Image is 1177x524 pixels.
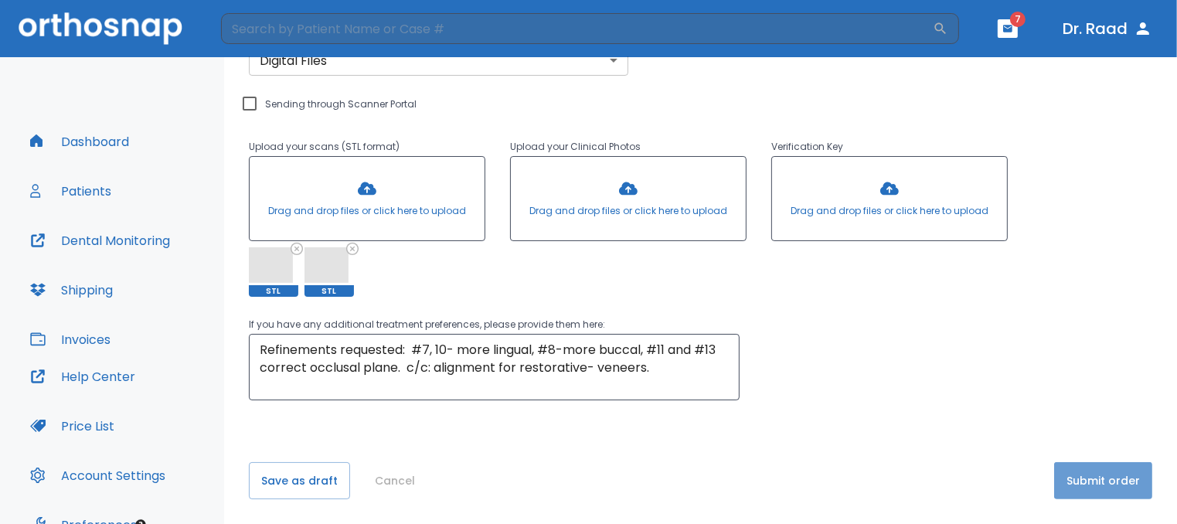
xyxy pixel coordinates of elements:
button: Dashboard [21,123,138,160]
img: Orthosnap [19,12,182,44]
button: Dental Monitoring [21,222,179,259]
button: Save as draft [249,462,350,499]
button: Shipping [21,271,122,308]
p: If you have any additional treatment preferences, please provide them here: [249,315,1008,334]
input: Search by Patient Name or Case # [221,13,933,44]
button: Cancel [369,462,421,499]
span: 7 [1010,12,1026,27]
p: Upload your scans (STL format) [249,138,485,156]
textarea: Refinements requested: #7, 10- more lingual, #8-more buccal, #11 and #13 correct occlusal plane. ... [260,341,729,394]
button: Dr. Raad [1056,15,1158,43]
button: Help Center [21,358,145,395]
div: Without label [249,45,628,76]
button: Invoices [21,321,120,358]
p: Upload your Clinical Photos [510,138,747,156]
button: Account Settings [21,457,175,494]
button: Patients [21,172,121,209]
span: STL [304,285,354,297]
button: Price List [21,407,124,444]
span: STL [249,285,298,297]
p: Verification Key [771,138,1008,156]
button: Submit order [1054,462,1152,499]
